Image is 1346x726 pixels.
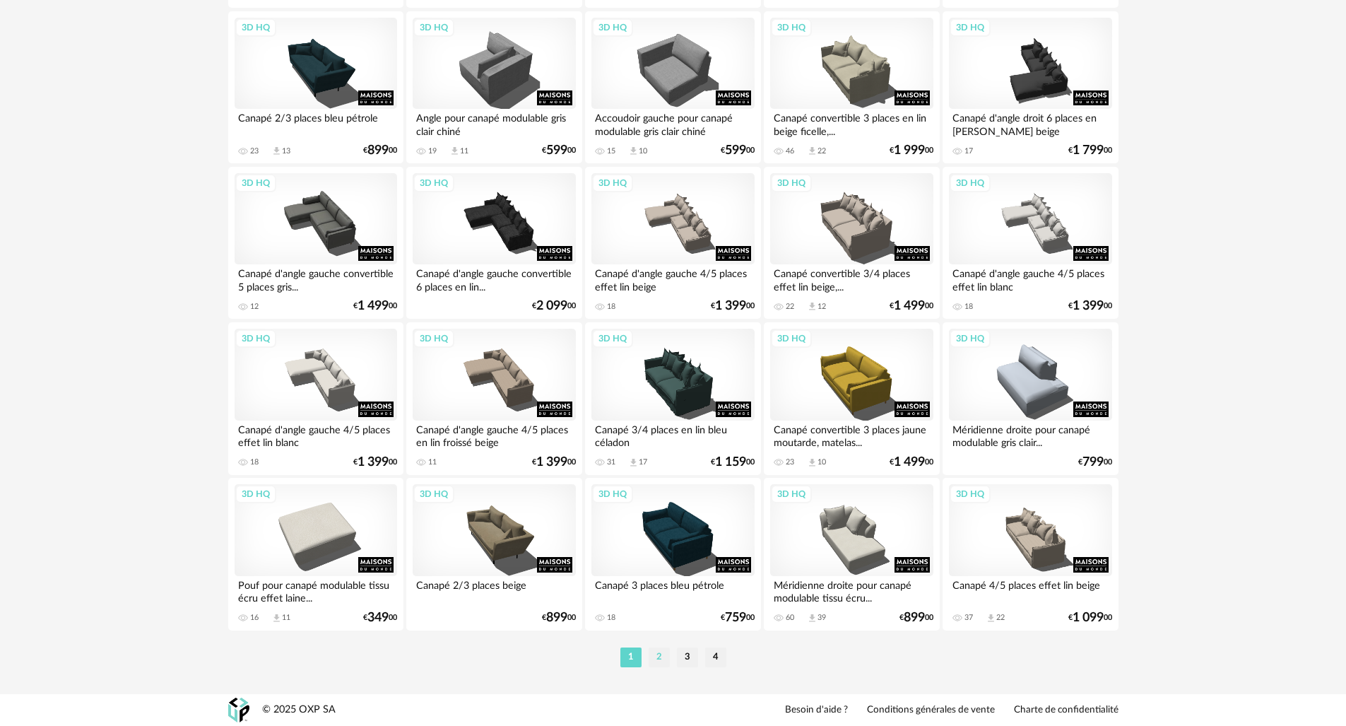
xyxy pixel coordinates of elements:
[542,146,576,156] div: € 00
[986,613,996,623] span: Download icon
[1073,146,1104,156] span: 1 799
[353,457,397,467] div: € 00
[715,457,746,467] span: 1 159
[950,174,991,192] div: 3D HQ
[904,613,925,623] span: 899
[770,109,933,137] div: Canapé convertible 3 places en lin beige ficelle,...
[282,146,290,156] div: 13
[899,613,933,623] div: € 00
[585,167,760,320] a: 3D HQ Canapé d'angle gauche 4/5 places effet lin beige 18 €1 39900
[764,167,939,320] a: 3D HQ Canapé convertible 3/4 places effet lin beige,... 22 Download icon 12 €1 49900
[406,11,582,164] a: 3D HQ Angle pour canapé modulable gris clair chiné 19 Download icon 11 €59900
[711,457,755,467] div: € 00
[413,264,575,293] div: Canapé d'angle gauche convertible 6 places en lin...
[546,613,567,623] span: 899
[817,613,826,623] div: 39
[628,457,639,468] span: Download icon
[785,704,848,717] a: Besoin d'aide ?
[536,301,567,311] span: 2 099
[807,613,817,623] span: Download icon
[1073,301,1104,311] span: 1 399
[228,11,403,164] a: 3D HQ Canapé 2/3 places bleu pétrole 23 Download icon 13 €89900
[591,264,754,293] div: Canapé d'angle gauche 4/5 places effet lin beige
[764,478,939,631] a: 3D HQ Méridienne droite pour canapé modulable tissu écru... 60 Download icon 39 €89900
[1014,704,1118,717] a: Charte de confidentialité
[943,167,1118,320] a: 3D HQ Canapé d'angle gauche 4/5 places effet lin blanc 18 €1 39900
[1078,457,1112,467] div: € 00
[413,576,575,604] div: Canapé 2/3 places beige
[770,421,933,449] div: Canapé convertible 3 places jaune moutarde, matelas...
[1073,613,1104,623] span: 1 099
[592,329,633,348] div: 3D HQ
[592,174,633,192] div: 3D HQ
[235,18,276,37] div: 3D HQ
[413,421,575,449] div: Canapé d'angle gauche 4/5 places en lin froissé beige
[585,11,760,164] a: 3D HQ Accoudoir gauche pour canapé modulable gris clair chiné 15 Download icon 10 €59900
[1068,146,1112,156] div: € 00
[250,613,259,623] div: 16
[250,457,259,467] div: 18
[894,146,925,156] span: 1 999
[532,301,576,311] div: € 00
[890,457,933,467] div: € 00
[358,301,389,311] span: 1 499
[1082,457,1104,467] span: 799
[771,485,812,503] div: 3D HQ
[711,301,755,311] div: € 00
[764,322,939,475] a: 3D HQ Canapé convertible 3 places jaune moutarde, matelas... 23 Download icon 10 €1 49900
[607,302,615,312] div: 18
[943,478,1118,631] a: 3D HQ Canapé 4/5 places effet lin beige 37 Download icon 22 €1 09900
[607,146,615,156] div: 15
[592,485,633,503] div: 3D HQ
[950,485,991,503] div: 3D HQ
[406,478,582,631] a: 3D HQ Canapé 2/3 places beige €89900
[591,421,754,449] div: Canapé 3/4 places en lin bleu céladon
[639,146,647,156] div: 10
[542,613,576,623] div: € 00
[639,457,647,467] div: 17
[536,457,567,467] span: 1 399
[367,613,389,623] span: 349
[943,11,1118,164] a: 3D HQ Canapé d'angle droit 6 places en [PERSON_NAME] beige 17 €1 79900
[949,421,1111,449] div: Méridienne droite pour canapé modulable gris clair...
[807,457,817,468] span: Download icon
[894,301,925,311] span: 1 499
[235,576,397,604] div: Pouf pour canapé modulable tissu écru effet laine...
[950,18,991,37] div: 3D HQ
[867,704,995,717] a: Conditions générales de vente
[591,576,754,604] div: Canapé 3 places bleu pétrole
[721,613,755,623] div: € 00
[771,174,812,192] div: 3D HQ
[228,322,403,475] a: 3D HQ Canapé d'angle gauche 4/5 places effet lin blanc 18 €1 39900
[413,485,454,503] div: 3D HQ
[585,322,760,475] a: 3D HQ Canapé 3/4 places en lin bleu céladon 31 Download icon 17 €1 15900
[894,457,925,467] span: 1 499
[770,576,933,604] div: Méridienne droite pour canapé modulable tissu écru...
[413,109,575,137] div: Angle pour canapé modulable gris clair chiné
[235,264,397,293] div: Canapé d'angle gauche convertible 5 places gris...
[807,301,817,312] span: Download icon
[817,302,826,312] div: 12
[764,11,939,164] a: 3D HQ Canapé convertible 3 places en lin beige ficelle,... 46 Download icon 22 €1 99900
[649,648,670,667] li: 2
[890,146,933,156] div: € 00
[817,457,826,467] div: 10
[890,301,933,311] div: € 00
[367,146,389,156] span: 899
[271,146,282,156] span: Download icon
[250,302,259,312] div: 12
[964,302,973,312] div: 18
[460,146,468,156] div: 11
[428,146,437,156] div: 19
[715,301,746,311] span: 1 399
[413,329,454,348] div: 3D HQ
[807,146,817,156] span: Download icon
[546,146,567,156] span: 599
[413,18,454,37] div: 3D HQ
[725,146,746,156] span: 599
[770,264,933,293] div: Canapé convertible 3/4 places effet lin beige,...
[235,109,397,137] div: Canapé 2/3 places bleu pétrole
[406,167,582,320] a: 3D HQ Canapé d'angle gauche convertible 6 places en lin... €2 09900
[228,478,403,631] a: 3D HQ Pouf pour canapé modulable tissu écru effet laine... 16 Download icon 11 €34900
[449,146,460,156] span: Download icon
